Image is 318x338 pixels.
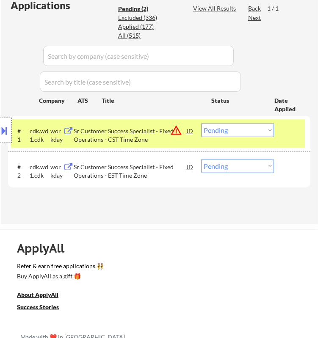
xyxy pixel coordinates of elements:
[274,96,300,113] div: Date Applied
[118,22,160,31] div: Applied (177)
[248,4,262,13] div: Back
[17,291,70,301] a: About ApplyAll
[17,241,74,256] div: ApplyAll
[17,303,70,313] a: Success Stories
[17,272,102,283] a: Buy ApplyAll as a gift 🎁
[248,14,262,22] div: Next
[118,31,160,40] div: All (515)
[102,96,203,105] div: Title
[186,123,194,138] div: JD
[211,93,262,108] div: Status
[193,4,238,13] div: View All Results
[118,5,160,13] div: Pending (2)
[267,4,287,13] div: 1 / 1
[17,273,102,279] div: Buy ApplyAll as a gift 🎁
[17,291,58,298] u: About ApplyAll
[186,159,194,174] div: JD
[170,124,182,136] button: warning_amber
[17,263,297,272] a: Refer & earn free applications 👯‍♀️
[11,0,94,11] div: Applications
[17,303,59,311] u: Success Stories
[43,46,234,66] input: Search by company (case sensitive)
[118,14,160,22] div: Excluded (336)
